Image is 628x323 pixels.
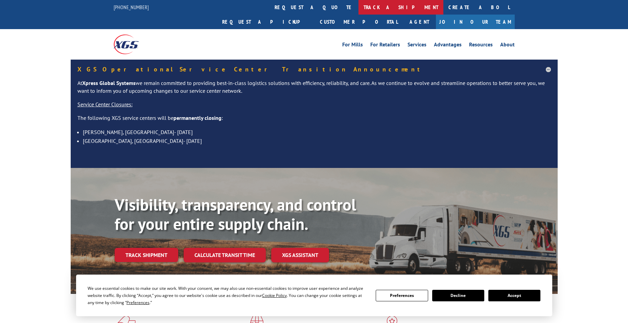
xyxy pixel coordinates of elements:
[126,300,149,305] span: Preferences
[315,15,403,29] a: Customer Portal
[77,101,133,108] u: Service Center Closures:
[77,66,551,72] h5: XGS Operational Service Center Transition Announcement
[488,290,540,301] button: Accept
[77,79,551,101] p: At we remain committed to providing best-in-class logistics solutions with efficiency, reliabilit...
[262,293,287,298] span: Cookie Policy
[184,248,266,262] a: Calculate transit time
[77,114,551,128] p: The following XGS service centers will be :
[436,15,515,29] a: Join Our Team
[88,285,368,306] div: We use essential cookies to make our site work. With your consent, we may also use non-essential ...
[114,4,149,10] a: [PHONE_NUMBER]
[271,248,329,262] a: XGS ASSISTANT
[82,80,136,86] strong: Xpress Global Systems
[83,136,551,145] li: [GEOGRAPHIC_DATA], [GEOGRAPHIC_DATA]- [DATE]
[376,290,428,301] button: Preferences
[83,128,551,136] li: [PERSON_NAME], [GEOGRAPHIC_DATA]- [DATE]
[115,194,356,235] b: Visibility, transparency, and control for your entire supply chain.
[432,290,484,301] button: Decline
[217,15,315,29] a: Request a pickup
[403,15,436,29] a: Agent
[408,42,426,49] a: Services
[115,248,178,262] a: Track shipment
[370,42,400,49] a: For Retailers
[500,42,515,49] a: About
[76,275,552,316] div: Cookie Consent Prompt
[342,42,363,49] a: For Mills
[173,114,222,121] strong: permanently closing
[434,42,462,49] a: Advantages
[469,42,493,49] a: Resources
